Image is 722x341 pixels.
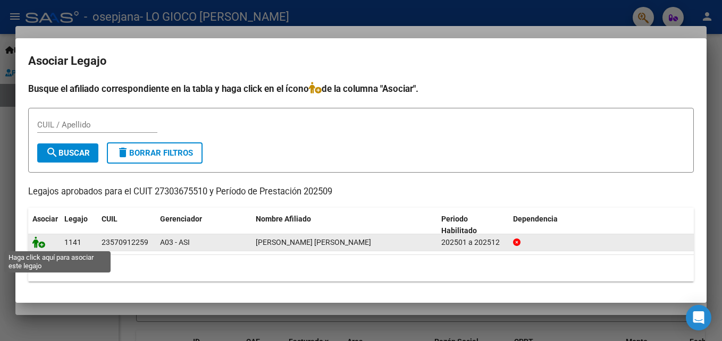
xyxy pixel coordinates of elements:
button: Buscar [37,143,98,163]
span: Periodo Habilitado [441,215,477,235]
mat-icon: delete [116,146,129,159]
datatable-header-cell: Gerenciador [156,208,251,243]
span: 1141 [64,238,81,246]
div: Open Intercom Messenger [686,305,711,330]
div: 23570912259 [102,236,148,249]
datatable-header-cell: Nombre Afiliado [251,208,437,243]
div: 1 registros [28,255,694,282]
span: Borrar Filtros [116,148,193,158]
datatable-header-cell: Asociar [28,208,60,243]
datatable-header-cell: CUIL [97,208,156,243]
h4: Busque el afiliado correspondiente en la tabla y haga click en el ícono de la columna "Asociar". [28,82,694,96]
span: AGUIRRE SALDAÑA THIAGO SANTINO [256,238,371,246]
span: CUIL [102,215,117,223]
span: Buscar [46,148,90,158]
span: Asociar [32,215,58,223]
span: A03 - ASI [160,238,190,246]
span: Nombre Afiliado [256,215,311,223]
datatable-header-cell: Periodo Habilitado [437,208,509,243]
mat-icon: search [46,146,58,159]
span: Gerenciador [160,215,202,223]
button: Borrar Filtros [107,142,203,164]
span: Legajo [64,215,88,223]
datatable-header-cell: Dependencia [509,208,694,243]
datatable-header-cell: Legajo [60,208,97,243]
div: 202501 a 202512 [441,236,505,249]
p: Legajos aprobados para el CUIT 27303675510 y Período de Prestación 202509 [28,185,694,199]
h2: Asociar Legajo [28,51,694,71]
span: Dependencia [513,215,558,223]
